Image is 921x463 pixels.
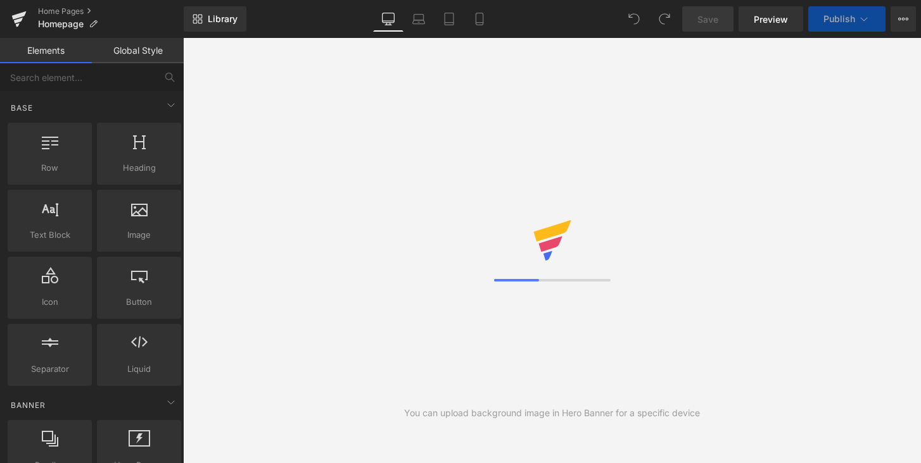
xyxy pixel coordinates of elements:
[754,13,788,26] span: Preview
[38,6,184,16] a: Home Pages
[92,38,184,63] a: Global Style
[101,161,177,175] span: Heading
[434,6,464,32] a: Tablet
[891,6,916,32] button: More
[621,6,647,32] button: Undo
[11,362,88,376] span: Separator
[404,406,700,420] div: You can upload background image in Hero Banner for a specific device
[373,6,403,32] a: Desktop
[11,161,88,175] span: Row
[101,362,177,376] span: Liquid
[697,13,718,26] span: Save
[11,228,88,242] span: Text Block
[101,228,177,242] span: Image
[38,19,84,29] span: Homepage
[464,6,495,32] a: Mobile
[208,13,238,25] span: Library
[652,6,677,32] button: Redo
[10,102,34,114] span: Base
[101,295,177,309] span: Button
[11,295,88,309] span: Icon
[808,6,886,32] button: Publish
[10,399,47,411] span: Banner
[403,6,434,32] a: Laptop
[823,14,855,24] span: Publish
[184,6,246,32] a: New Library
[739,6,803,32] a: Preview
